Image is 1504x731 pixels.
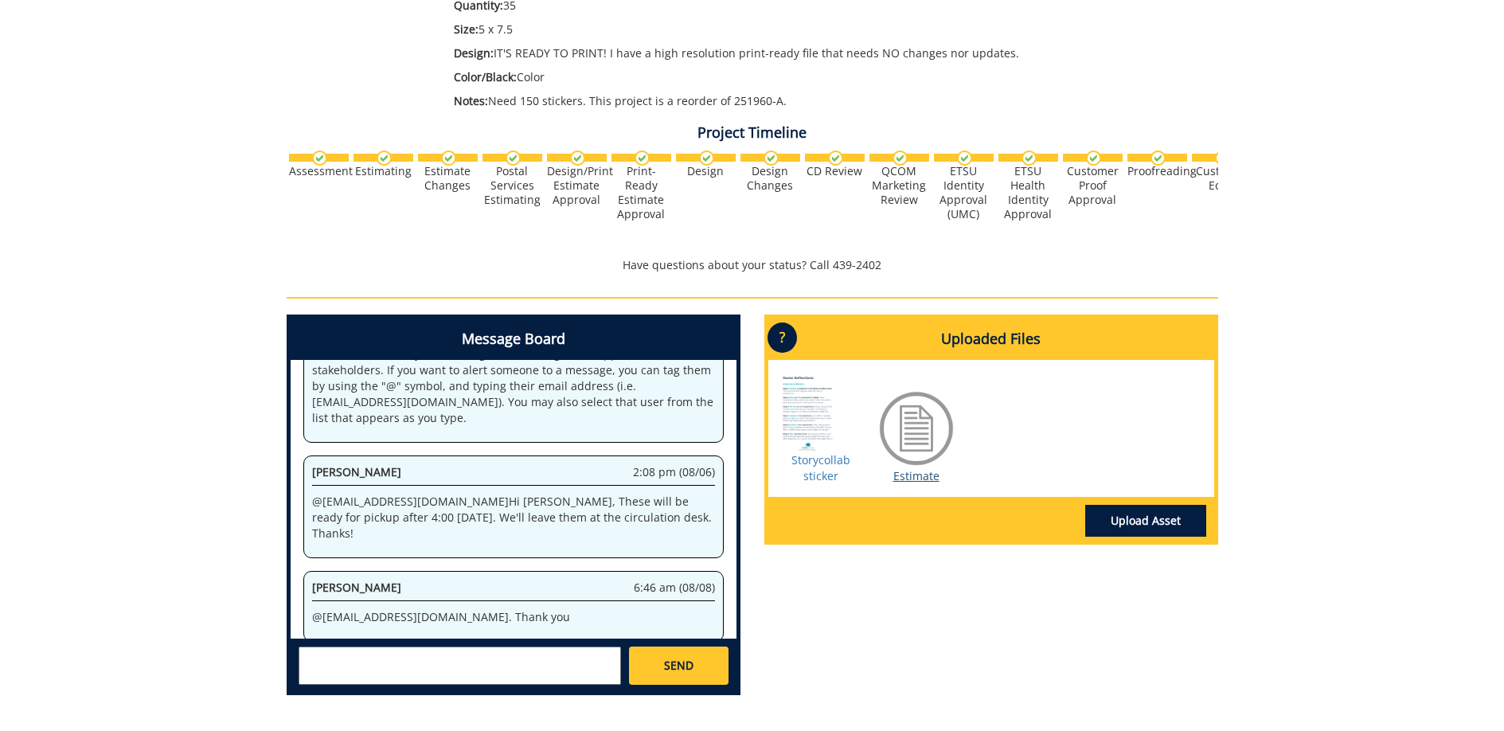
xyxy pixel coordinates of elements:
[611,164,671,221] div: Print-Ready Estimate Approval
[454,69,517,84] span: Color/Black:
[934,164,994,221] div: ETSU Identity Approval (UMC)
[454,21,479,37] span: Size:
[506,150,521,166] img: checkmark
[957,150,972,166] img: checkmark
[570,150,585,166] img: checkmark
[1215,150,1230,166] img: checkmark
[633,464,715,480] span: 2:08 pm (08/06)
[454,93,1077,109] p: Need 150 stickers. This project is a reorder of 251960-A.
[287,257,1218,273] p: Have questions about your status? Call 439-2402
[312,150,327,166] img: checkmark
[454,93,488,108] span: Notes:
[454,69,1077,85] p: Color
[377,150,392,166] img: checkmark
[740,164,800,193] div: Design Changes
[299,647,621,685] textarea: messageToSend
[1150,150,1166,166] img: checkmark
[893,468,940,483] a: Estimate
[312,464,401,479] span: [PERSON_NAME]
[664,658,693,674] span: SEND
[454,45,1077,61] p: IT'S READY TO PRINT! I have a high resolution print-ready file that needs NO changes nor updates.
[768,322,797,353] p: ?
[768,319,1214,360] h4: Uploaded Files
[635,150,650,166] img: checkmark
[312,346,715,426] p: Welcome to the Project Messenger. All messages will appear to all stakeholders. If you want to al...
[791,452,850,483] a: Storycollab sticker
[676,164,736,178] div: Design
[1192,164,1252,193] div: Customer Edits
[354,164,413,178] div: Estimating
[764,150,779,166] img: checkmark
[1085,505,1206,537] a: Upload Asset
[454,45,494,61] span: Design:
[547,164,607,207] div: Design/Print Estimate Approval
[998,164,1058,221] div: ETSU Health Identity Approval
[441,150,456,166] img: checkmark
[291,319,736,360] h4: Message Board
[482,164,542,207] div: Postal Services Estimating
[1127,164,1187,178] div: Proofreading
[1063,164,1123,207] div: Customer Proof Approval
[634,580,715,596] span: 6:46 am (08/08)
[312,580,401,595] span: [PERSON_NAME]
[1086,150,1101,166] img: checkmark
[828,150,843,166] img: checkmark
[289,164,349,178] div: Assessment
[418,164,478,193] div: Estimate Changes
[699,150,714,166] img: checkmark
[893,150,908,166] img: checkmark
[805,164,865,178] div: CD Review
[629,647,728,685] a: SEND
[312,494,715,541] p: @ [EMAIL_ADDRESS][DOMAIN_NAME] Hi [PERSON_NAME], These will be ready for pickup after 4:00 [DATE]...
[1022,150,1037,166] img: checkmark
[454,21,1077,37] p: 5 x 7.5
[312,609,715,625] p: @ [EMAIL_ADDRESS][DOMAIN_NAME] . Thank you
[287,125,1218,141] h4: Project Timeline
[869,164,929,207] div: QCOM Marketing Review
